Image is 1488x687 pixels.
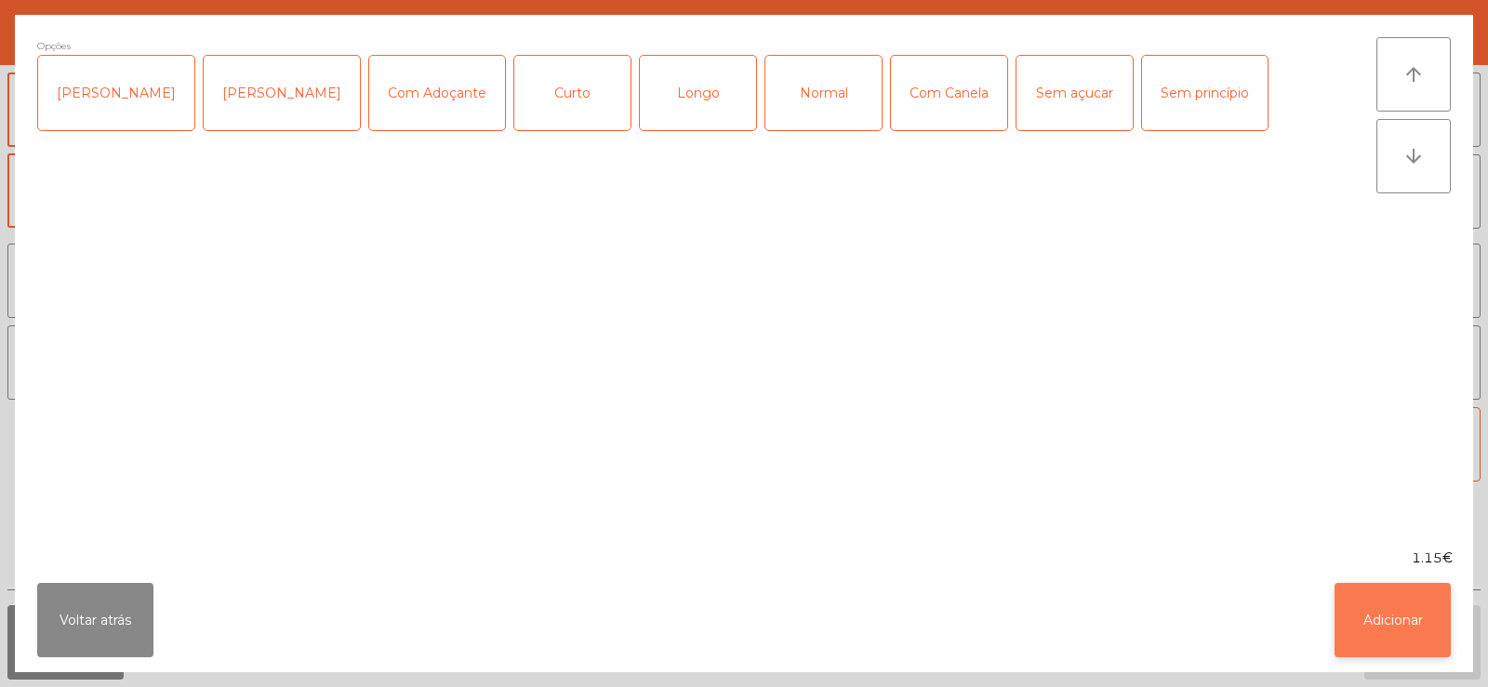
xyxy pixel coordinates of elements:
button: arrow_downward [1376,119,1451,193]
span: Opções [37,37,71,55]
div: Com Canela [891,56,1007,130]
div: Curto [514,56,631,130]
div: Normal [765,56,882,130]
div: 1.15€ [15,548,1473,568]
div: Sem princípio [1142,56,1268,130]
div: Com Adoçante [369,56,505,130]
i: arrow_upward [1402,63,1425,86]
button: Adicionar [1335,583,1451,657]
div: [PERSON_NAME] [204,56,360,130]
div: [PERSON_NAME] [38,56,194,130]
div: Sem açucar [1016,56,1133,130]
i: arrow_downward [1402,145,1425,167]
div: Longo [640,56,756,130]
button: Voltar atrás [37,583,153,657]
button: arrow_upward [1376,37,1451,112]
